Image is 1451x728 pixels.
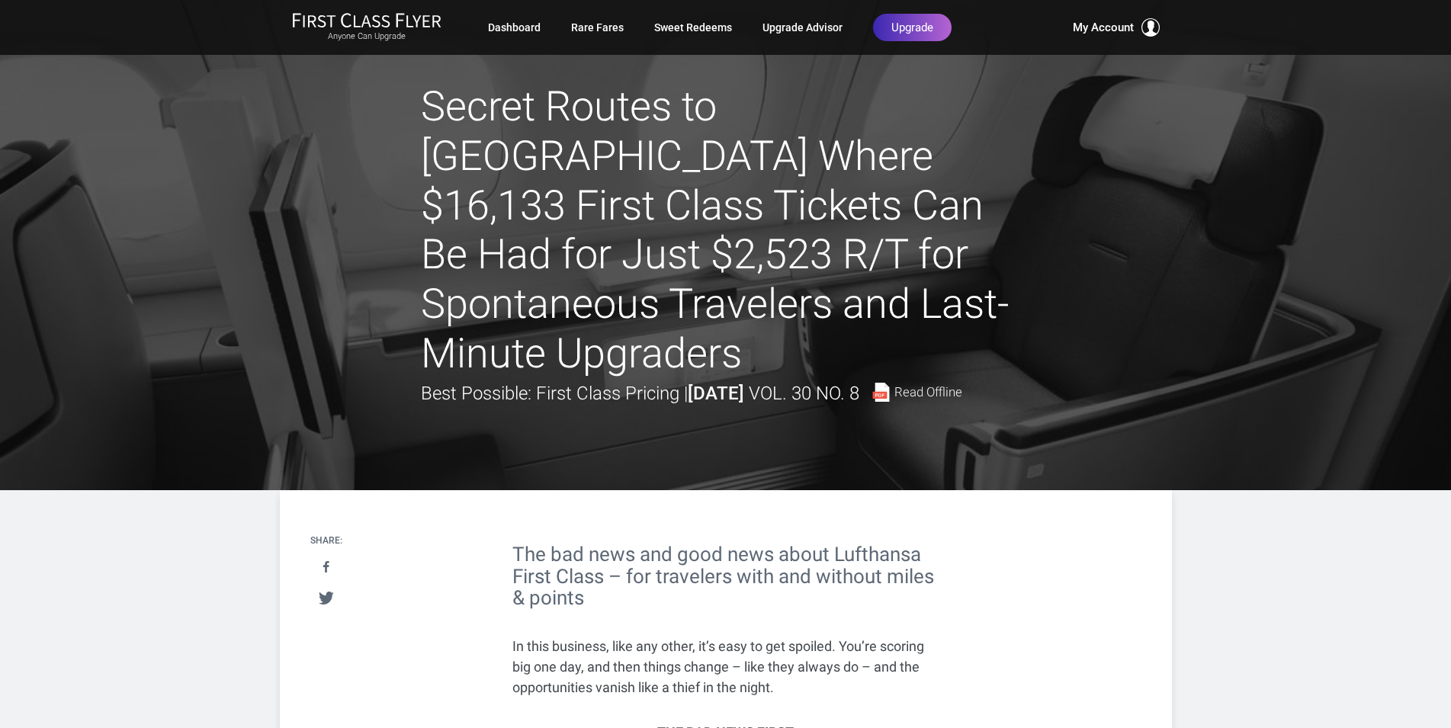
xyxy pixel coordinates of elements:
[421,379,962,408] div: Best Possible: First Class Pricing |
[512,544,939,609] h2: The bad news and good news about Lufthansa First Class – for travelers with and without miles & p...
[873,14,952,41] a: Upgrade
[421,82,1031,379] h1: Secret Routes to [GEOGRAPHIC_DATA] Where $16,133 First Class Tickets Can Be Had for Just $2,523 R...
[310,553,342,582] a: Share
[749,383,859,404] span: Vol. 30 No. 8
[292,12,441,43] a: First Class FlyerAnyone Can Upgrade
[872,383,962,402] a: Read Offline
[762,14,843,41] a: Upgrade Advisor
[488,14,541,41] a: Dashboard
[654,14,732,41] a: Sweet Redeems
[292,12,441,28] img: First Class Flyer
[1073,18,1160,37] button: My Account
[310,536,342,546] h4: Share:
[894,386,962,399] span: Read Offline
[872,383,891,402] img: pdf-file.svg
[310,584,342,612] a: Tweet
[512,636,939,698] p: In this business, like any other, it’s easy to get spoiled. You’re scoring big one day, and then ...
[688,383,744,404] strong: [DATE]
[571,14,624,41] a: Rare Fares
[292,31,441,42] small: Anyone Can Upgrade
[1073,18,1134,37] span: My Account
